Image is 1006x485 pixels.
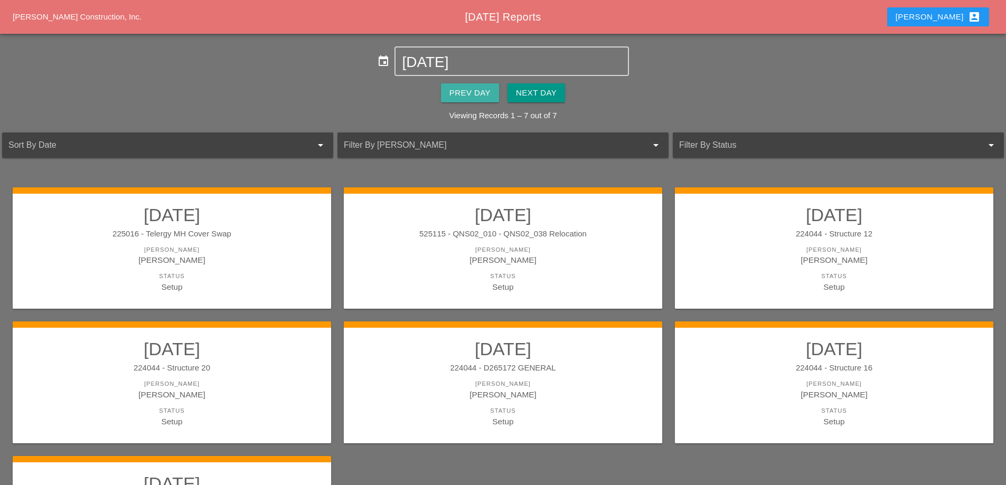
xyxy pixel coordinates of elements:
div: Status [354,406,652,415]
div: 224044 - Structure 16 [685,362,983,374]
div: [PERSON_NAME] [685,254,983,266]
div: [PERSON_NAME] [896,11,981,23]
h2: [DATE] [23,338,321,359]
div: Setup [685,281,983,293]
button: [PERSON_NAME] [887,7,989,26]
input: Select Date [402,54,621,71]
i: account_box [968,11,981,23]
div: Status [354,272,652,281]
button: Prev Day [441,83,499,102]
div: [PERSON_NAME] [23,388,321,401]
div: [PERSON_NAME] [685,379,983,388]
div: Status [23,272,321,281]
div: Setup [23,281,321,293]
a: [DATE]225016 - Telergy MH Cover Swap[PERSON_NAME][PERSON_NAME]StatusSetup [23,204,321,293]
span: [DATE] Reports [465,11,541,23]
a: [PERSON_NAME] Construction, Inc. [13,12,142,21]
div: 224044 - Structure 12 [685,228,983,240]
a: [DATE]224044 - Structure 12[PERSON_NAME][PERSON_NAME]StatusSetup [685,204,983,293]
div: [PERSON_NAME] [23,379,321,388]
div: Setup [354,281,652,293]
div: [PERSON_NAME] [23,245,321,254]
div: Setup [23,415,321,427]
div: Status [685,406,983,415]
div: Status [23,406,321,415]
div: Setup [354,415,652,427]
a: [DATE]224044 - Structure 20[PERSON_NAME][PERSON_NAME]StatusSetup [23,338,321,427]
div: 224044 - D265172 GENERAL [354,362,652,374]
div: 224044 - Structure 20 [23,362,321,374]
button: Next Day [507,83,565,102]
div: [PERSON_NAME] [354,388,652,401]
h2: [DATE] [23,204,321,225]
div: Next Day [516,87,557,99]
div: [PERSON_NAME] [354,245,652,254]
h2: [DATE] [354,338,652,359]
i: arrow_drop_down [314,139,327,151]
div: 525115 - QNS02_010 - QNS02_038 Relocation [354,228,652,240]
div: Setup [685,415,983,427]
i: arrow_drop_down [650,139,662,151]
div: [PERSON_NAME] [23,254,321,266]
h2: [DATE] [685,204,983,225]
div: Status [685,272,983,281]
div: [PERSON_NAME] [685,245,983,254]
h2: [DATE] [685,338,983,359]
div: [PERSON_NAME] [685,388,983,401]
i: event [377,55,390,68]
a: [DATE]224044 - D265172 GENERAL[PERSON_NAME][PERSON_NAME]StatusSetup [354,338,652,427]
div: 225016 - Telergy MH Cover Swap [23,228,321,240]
div: [PERSON_NAME] [354,379,652,388]
h2: [DATE] [354,204,652,225]
div: Prev Day [449,87,491,99]
a: [DATE]224044 - Structure 16[PERSON_NAME][PERSON_NAME]StatusSetup [685,338,983,427]
a: [DATE]525115 - QNS02_010 - QNS02_038 Relocation[PERSON_NAME][PERSON_NAME]StatusSetup [354,204,652,293]
i: arrow_drop_down [985,139,998,151]
div: [PERSON_NAME] [354,254,652,266]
